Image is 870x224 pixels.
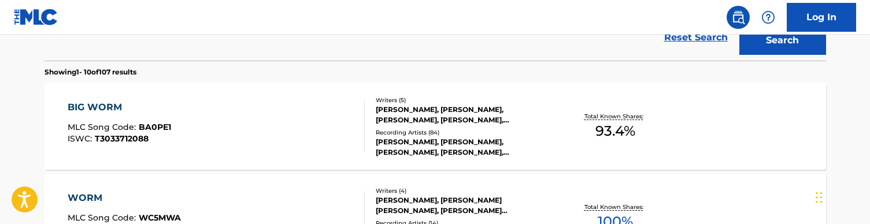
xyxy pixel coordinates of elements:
a: Reset Search [658,25,734,50]
a: Public Search [727,6,750,29]
p: Total Known Shares: [584,112,646,121]
button: Search [739,26,826,55]
a: BIG WORMMLC Song Code:BA0PE1ISWC:T3033712088Writers (5)[PERSON_NAME], [PERSON_NAME], [PERSON_NAME... [45,83,826,170]
p: Showing 1 - 10 of 107 results [45,67,136,77]
a: Log In [787,3,856,32]
span: T3033712088 [95,133,149,144]
img: search [731,10,745,24]
div: Help [757,6,780,29]
span: MLC Song Code : [68,122,139,132]
div: WORM [68,191,181,205]
iframe: Chat Widget [812,169,870,224]
span: ISWC : [68,133,95,144]
div: Writers ( 5 ) [376,96,550,104]
span: MLC Song Code : [68,212,139,223]
span: WC5MWA [139,212,181,223]
p: Total Known Shares: [584,203,646,211]
img: MLC Logo [14,9,58,25]
img: help [761,10,775,24]
div: Recording Artists ( 84 ) [376,128,550,137]
span: BA0PE1 [139,122,171,132]
div: Drag [816,180,823,215]
span: 93.4 % [595,121,635,141]
div: [PERSON_NAME], [PERSON_NAME], [PERSON_NAME], [PERSON_NAME], [PERSON_NAME] [376,104,550,125]
div: [PERSON_NAME], [PERSON_NAME], [PERSON_NAME], [PERSON_NAME], [PERSON_NAME] [376,137,550,158]
div: Writers ( 4 ) [376,186,550,195]
div: [PERSON_NAME], [PERSON_NAME] [PERSON_NAME], [PERSON_NAME] [PERSON_NAME] [PERSON_NAME] [376,195,550,216]
div: BIG WORM [68,100,171,114]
